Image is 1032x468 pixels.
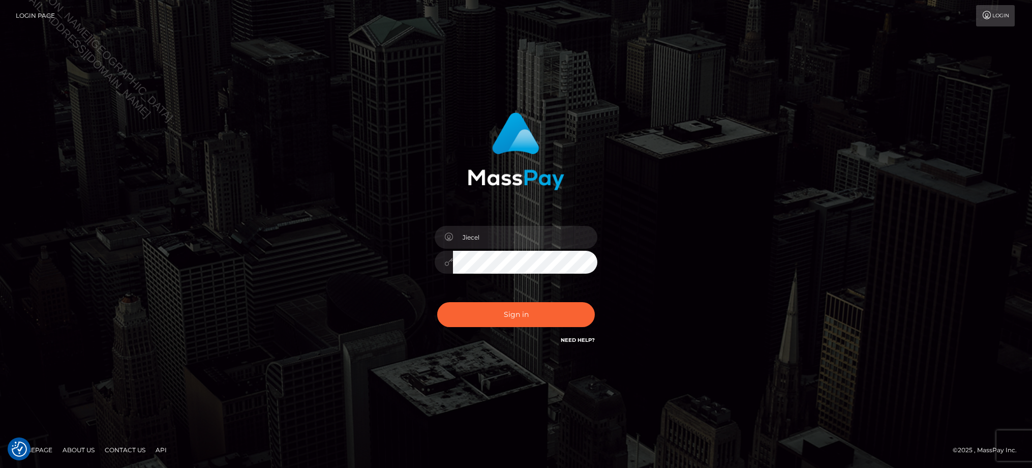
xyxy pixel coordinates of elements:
button: Consent Preferences [12,442,27,457]
a: Login Page [16,5,55,26]
a: API [151,442,171,458]
a: Contact Us [101,442,149,458]
img: MassPay Login [468,112,564,190]
button: Sign in [437,302,595,327]
a: About Us [58,442,99,458]
a: Login [976,5,1015,26]
input: Username... [453,226,597,249]
a: Need Help? [561,337,595,343]
img: Revisit consent button [12,442,27,457]
div: © 2025 , MassPay Inc. [953,445,1024,456]
a: Homepage [11,442,56,458]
